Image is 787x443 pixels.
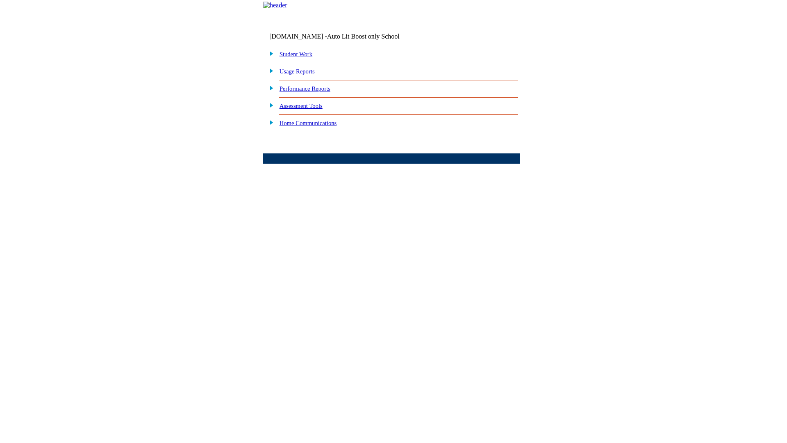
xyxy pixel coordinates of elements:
[280,103,323,109] a: Assessment Tools
[265,101,274,109] img: plus.gif
[269,33,420,40] td: [DOMAIN_NAME] -
[280,85,330,92] a: Performance Reports
[265,50,274,57] img: plus.gif
[265,67,274,74] img: plus.gif
[327,33,400,40] nobr: Auto Lit Boost only School
[265,84,274,91] img: plus.gif
[280,120,337,126] a: Home Communications
[280,68,315,75] a: Usage Reports
[280,51,312,57] a: Student Work
[263,2,287,9] img: header
[265,119,274,126] img: plus.gif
